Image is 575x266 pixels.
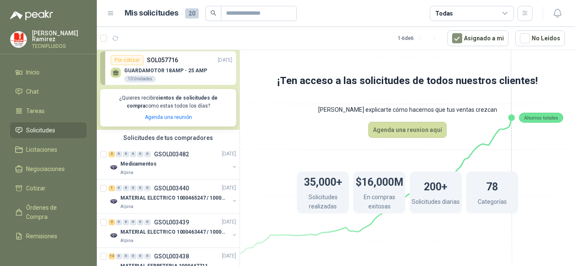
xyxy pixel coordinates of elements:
[109,151,115,157] div: 2
[26,68,40,77] span: Inicio
[398,32,441,45] div: 1 - 6 de 6
[368,122,447,138] button: Agenda una reunion aquí
[297,192,349,213] p: Solicitudes realizadas
[120,228,225,236] p: MATERIAL ELECTRICO 1000463447 / 1000465800
[109,219,115,225] div: 2
[222,184,236,192] p: [DATE]
[32,44,87,49] p: TECNIFLUIDOS
[120,203,133,210] p: Alpina
[10,161,87,177] a: Negociaciones
[144,151,151,157] div: 0
[515,30,565,46] button: No Leídos
[222,218,236,226] p: [DATE]
[109,231,119,241] img: Company Logo
[116,219,122,225] div: 0
[26,232,57,241] span: Remisiones
[111,55,144,65] div: Por cotizar
[424,176,447,195] h1: 200+
[144,253,151,259] div: 0
[447,30,508,46] button: Asignado a mi
[120,169,133,176] p: Alpina
[486,176,498,195] h1: 78
[435,9,453,18] div: Todas
[123,253,129,259] div: 0
[137,185,144,191] div: 0
[116,151,122,157] div: 0
[26,145,57,154] span: Licitaciones
[120,194,225,202] p: MATERIAL ELECTRICO 1000465247 / 1000466995
[218,56,232,64] p: [DATE]
[105,94,231,110] p: ¿Quieres recibir como estas todos los días?
[154,253,189,259] p: GSOL003438
[412,197,460,208] p: Solicitudes diarias
[26,164,65,174] span: Negociaciones
[10,142,87,158] a: Licitaciones
[100,51,236,85] a: Por cotizarSOL057716[DATE] GUARDAMOTOR 18AMP - 25 AMP10 Unidades
[130,253,136,259] div: 0
[10,10,53,20] img: Logo peakr
[137,253,144,259] div: 0
[185,8,199,18] span: 20
[130,219,136,225] div: 0
[10,84,87,100] a: Chat
[109,217,238,244] a: 2 0 0 0 0 0 GSOL003439[DATE] Company LogoMATERIAL ELECTRICO 1000463447 / 1000465800Alpina
[109,185,115,191] div: 1
[304,172,342,190] h1: 35,000+
[137,219,144,225] div: 0
[123,219,129,225] div: 0
[120,160,157,168] p: Medicamentos
[109,253,115,259] div: 12
[124,68,207,74] p: GUARDAMOTOR 18AMP - 25 AMP
[10,122,87,138] a: Solicitudes
[26,126,55,135] span: Solicitudes
[10,200,87,225] a: Órdenes de Compra
[130,151,136,157] div: 0
[10,64,87,80] a: Inicio
[137,151,144,157] div: 0
[109,197,119,207] img: Company Logo
[144,219,151,225] div: 0
[97,130,240,146] div: Solicitudes de tus compradores
[356,172,403,190] h1: $16,000M
[10,103,87,119] a: Tareas
[26,87,39,96] span: Chat
[123,151,129,157] div: 0
[10,228,87,244] a: Remisiones
[210,10,216,16] span: search
[120,237,133,244] p: Alpina
[145,114,192,120] a: Agenda una reunión
[130,185,136,191] div: 0
[154,185,189,191] p: GSOL003440
[154,151,189,157] p: GSOL003482
[26,184,45,193] span: Cotizar
[109,183,238,210] a: 1 0 0 0 0 0 GSOL003440[DATE] Company LogoMATERIAL ELECTRICO 1000465247 / 1000466995Alpina
[144,185,151,191] div: 0
[222,150,236,158] p: [DATE]
[127,95,218,109] b: cientos de solicitudes de compra
[10,180,87,196] a: Cotizar
[116,253,122,259] div: 0
[222,252,236,260] p: [DATE]
[26,203,79,221] span: Órdenes de Compra
[109,163,119,173] img: Company Logo
[109,149,238,176] a: 2 0 0 0 0 0 GSOL003482[DATE] Company LogoMedicamentosAlpina
[478,197,507,208] p: Categorías
[123,185,129,191] div: 0
[124,76,156,82] div: 10 Unidades
[32,30,87,42] p: [PERSON_NAME] Ramirez
[26,106,45,116] span: Tareas
[147,55,178,65] p: SOL057716
[11,32,27,47] img: Company Logo
[154,219,189,225] p: GSOL003439
[116,185,122,191] div: 0
[125,7,178,19] h1: Mis solicitudes
[353,192,405,213] p: En compras exitosas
